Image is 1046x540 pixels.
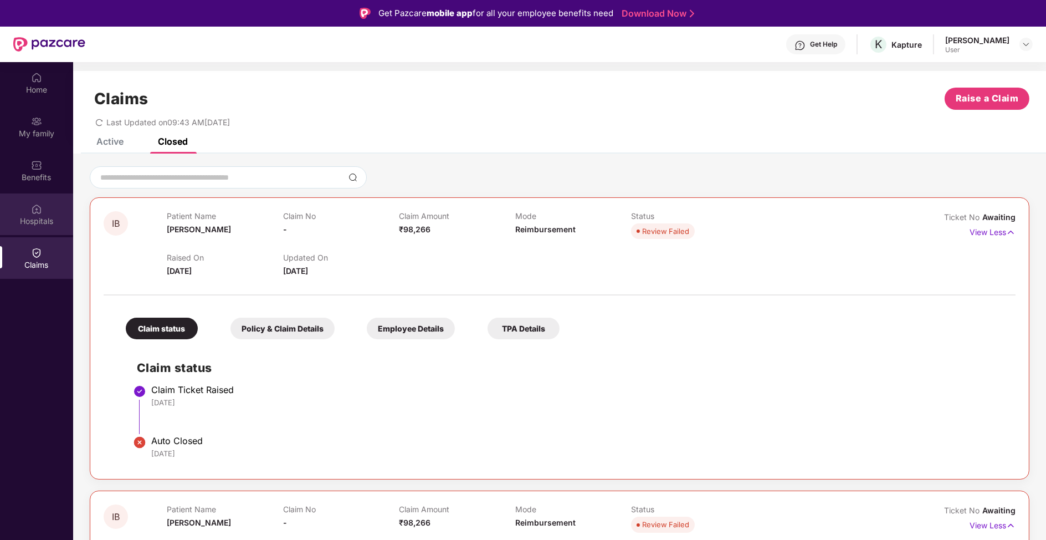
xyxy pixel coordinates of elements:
h1: Claims [94,89,148,108]
p: Patient Name [167,505,283,514]
img: New Pazcare Logo [13,37,85,52]
img: svg+xml;base64,PHN2ZyBpZD0iSG9zcGl0YWxzIiB4bWxucz0iaHR0cDovL3d3dy53My5vcmcvMjAwMC9zdmciIHdpZHRoPS... [31,203,42,215]
p: Claim No [283,211,399,221]
span: Last Updated on 09:43 AM[DATE] [106,118,230,127]
p: View Less [970,517,1016,532]
span: - [283,225,287,234]
img: svg+xml;base64,PHN2ZyBpZD0iU3RlcC1Eb25lLTIweDIwIiB4bWxucz0iaHR0cDovL3d3dy53My5vcmcvMjAwMC9zdmciIH... [133,436,146,449]
div: Claim Ticket Raised [151,384,1004,395]
div: Auto Closed [151,435,1004,446]
span: Reimbursement [515,518,576,527]
div: [DATE] [151,398,1004,407]
img: Stroke [690,8,694,19]
img: svg+xml;base64,PHN2ZyBpZD0iQ2xhaW0iIHhtbG5zPSJodHRwOi8vd3d3LnczLm9yZy8yMDAwL3N2ZyIgd2lkdGg9IjIwIi... [31,247,42,258]
span: ₹98,266 [399,225,430,234]
p: Mode [515,211,632,221]
div: Closed [158,136,188,147]
img: svg+xml;base64,PHN2ZyBpZD0iU2VhcmNoLTMyeDMyIiB4bWxucz0iaHR0cDovL3d3dy53My5vcmcvMjAwMC9zdmciIHdpZH... [348,173,357,182]
span: Ticket No [944,506,982,515]
span: [PERSON_NAME] [167,518,231,527]
div: Claim status [126,318,198,339]
p: Claim No [283,505,399,514]
p: Status [631,505,747,514]
div: TPA Details [488,318,560,339]
p: Mode [515,505,632,514]
div: User [945,45,1009,54]
span: Awaiting [982,212,1016,222]
img: svg+xml;base64,PHN2ZyB3aWR0aD0iMjAiIGhlaWdodD0iMjAiIHZpZXdCb3g9IjAgMCAyMCAyMCIgZmlsbD0ibm9uZSIgeG... [31,116,42,127]
span: [PERSON_NAME] [167,225,231,234]
img: svg+xml;base64,PHN2ZyBpZD0iSGVscC0zMngzMiIgeG1sbnM9Imh0dHA6Ly93d3cudzMub3JnLzIwMDAvc3ZnIiB3aWR0aD... [794,40,806,51]
button: Raise a Claim [945,88,1029,110]
img: svg+xml;base64,PHN2ZyBpZD0iSG9tZSIgeG1sbnM9Imh0dHA6Ly93d3cudzMub3JnLzIwMDAvc3ZnIiB3aWR0aD0iMjAiIG... [31,72,42,83]
span: redo [95,118,103,127]
span: - [283,518,287,527]
img: svg+xml;base64,PHN2ZyBpZD0iRHJvcGRvd24tMzJ4MzIiIHhtbG5zPSJodHRwOi8vd3d3LnczLm9yZy8yMDAwL3N2ZyIgd2... [1022,40,1030,49]
div: Employee Details [367,318,455,339]
a: Download Now [622,8,691,19]
p: Patient Name [167,211,283,221]
span: ₹98,266 [399,518,430,527]
img: svg+xml;base64,PHN2ZyB4bWxucz0iaHR0cDovL3d3dy53My5vcmcvMjAwMC9zdmciIHdpZHRoPSIxNyIgaGVpZ2h0PSIxNy... [1006,519,1016,532]
span: [DATE] [283,266,308,276]
strong: mobile app [427,8,473,18]
div: Get Help [810,40,837,49]
img: svg+xml;base64,PHN2ZyBpZD0iU3RlcC1Eb25lLTMyeDMyIiB4bWxucz0iaHR0cDovL3d3dy53My5vcmcvMjAwMC9zdmciIH... [133,385,146,398]
span: Reimbursement [515,225,576,234]
span: IB [112,512,120,522]
span: K [875,38,882,51]
img: svg+xml;base64,PHN2ZyBpZD0iQmVuZWZpdHMiIHhtbG5zPSJodHRwOi8vd3d3LnczLm9yZy8yMDAwL3N2ZyIgd2lkdGg9Ij... [31,160,42,171]
div: Review Failed [642,519,689,530]
div: Get Pazcare for all your employee benefits need [378,7,613,20]
p: Raised On [167,253,283,262]
span: Raise a Claim [956,91,1019,105]
span: Ticket No [944,212,982,222]
p: View Less [970,223,1016,238]
img: svg+xml;base64,PHN2ZyB4bWxucz0iaHR0cDovL3d3dy53My5vcmcvMjAwMC9zdmciIHdpZHRoPSIxNyIgaGVpZ2h0PSIxNy... [1006,226,1016,238]
img: Logo [360,8,371,19]
p: Claim Amount [399,211,515,221]
p: Status [631,211,747,221]
span: Awaiting [982,506,1016,515]
div: Policy & Claim Details [230,318,335,339]
div: Kapture [891,39,922,50]
div: Review Failed [642,226,689,237]
h2: Claim status [137,359,1004,377]
div: [PERSON_NAME] [945,35,1009,45]
span: [DATE] [167,266,192,276]
p: Updated On [283,253,399,262]
div: Active [96,136,124,147]
p: Claim Amount [399,505,515,514]
span: IB [112,219,120,228]
div: [DATE] [151,449,1004,459]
